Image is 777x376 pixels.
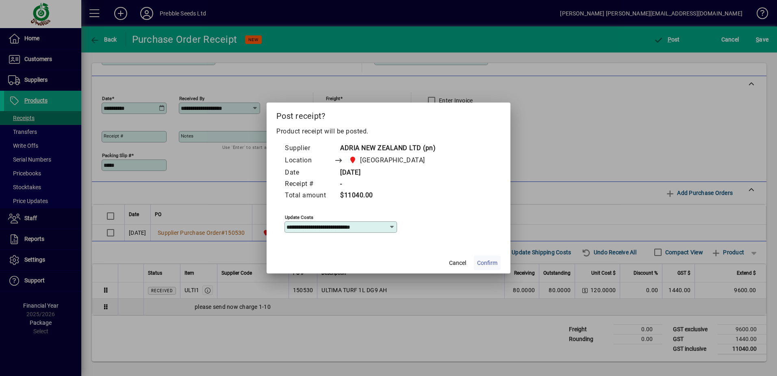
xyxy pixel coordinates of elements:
[445,256,471,270] button: Cancel
[285,214,313,220] mat-label: Update costs
[334,190,441,201] td: $11040.00
[334,179,441,190] td: -
[474,256,501,270] button: Confirm
[477,259,497,267] span: Confirm
[276,127,501,136] p: Product receipt will be posted.
[284,154,334,167] td: Location
[360,155,425,165] span: [GEOGRAPHIC_DATA]
[284,179,334,190] td: Receipt #
[267,103,510,126] h2: Post receipt?
[334,167,441,179] td: [DATE]
[284,190,334,201] td: Total amount
[449,259,466,267] span: Cancel
[284,167,334,179] td: Date
[334,143,441,154] td: ADRIA NEW ZEALAND LTD (pn)
[347,155,428,166] span: PALMERSTON NORTH
[284,143,334,154] td: Supplier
